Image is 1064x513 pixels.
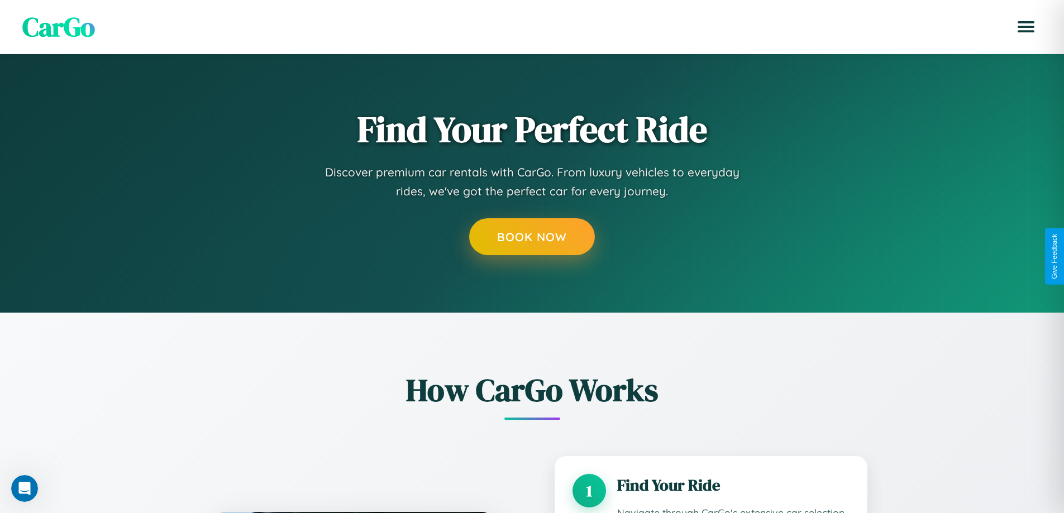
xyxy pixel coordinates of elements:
p: Discover premium car rentals with CarGo. From luxury vehicles to everyday rides, we've got the pe... [309,163,756,200]
h1: Find Your Perfect Ride [357,110,707,149]
h3: Find Your Ride [617,474,850,496]
div: Give Feedback [1051,234,1058,279]
span: CarGo [22,8,95,45]
button: Book Now [469,218,595,255]
iframe: Intercom live chat [11,475,38,502]
h2: How CarGo Works [197,368,867,411]
div: 1 [572,474,606,507]
button: Open menu [1010,11,1042,42]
